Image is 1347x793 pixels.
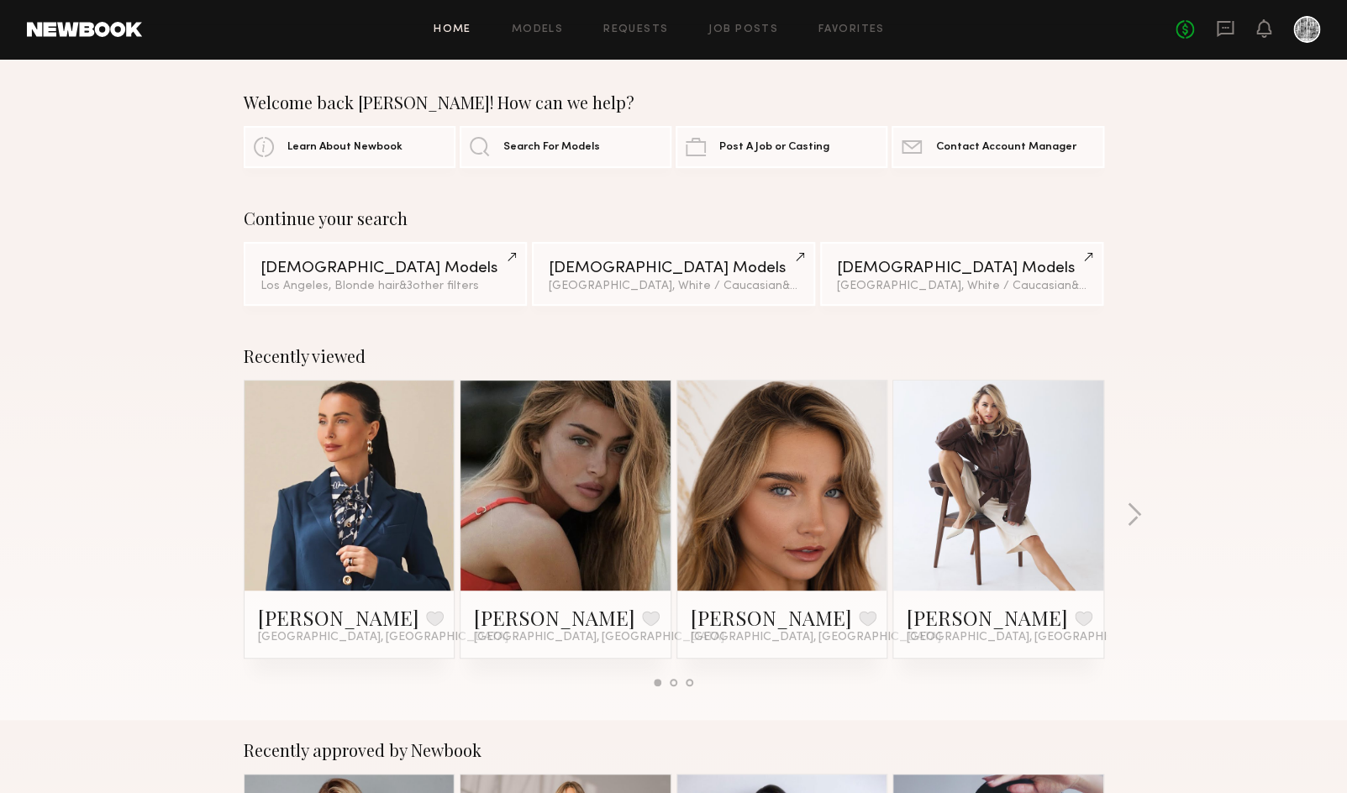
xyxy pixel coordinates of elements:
span: Search For Models [503,142,600,153]
a: [PERSON_NAME] [474,604,635,631]
a: [DEMOGRAPHIC_DATA] ModelsLos Angeles, Blonde hair&3other filters [244,242,527,306]
a: [DEMOGRAPHIC_DATA] Models[GEOGRAPHIC_DATA], White / Caucasian&2other filters [532,242,815,306]
div: [DEMOGRAPHIC_DATA] Models [549,260,798,276]
a: Favorites [818,24,885,35]
span: Post A Job or Casting [719,142,829,153]
a: Job Posts [708,24,778,35]
a: Models [512,24,563,35]
span: [GEOGRAPHIC_DATA], [GEOGRAPHIC_DATA] [907,631,1157,644]
a: [PERSON_NAME] [907,604,1068,631]
span: Contact Account Manager [935,142,1076,153]
div: Welcome back [PERSON_NAME]! How can we help? [244,92,1104,113]
a: Requests [603,24,668,35]
a: [PERSON_NAME] [691,604,852,631]
span: [GEOGRAPHIC_DATA], [GEOGRAPHIC_DATA] [258,631,508,644]
div: [GEOGRAPHIC_DATA], White / Caucasian [837,281,1087,292]
a: [PERSON_NAME] [258,604,419,631]
span: & 3 other filter s [399,281,479,291]
div: Recently viewed [244,346,1104,366]
a: Contact Account Manager [892,126,1103,168]
span: [GEOGRAPHIC_DATA], [GEOGRAPHIC_DATA] [691,631,941,644]
div: Los Angeles, Blonde hair [260,281,510,292]
span: Learn About Newbook [287,142,403,153]
div: [GEOGRAPHIC_DATA], White / Caucasian [549,281,798,292]
div: [DEMOGRAPHIC_DATA] Models [837,260,1087,276]
a: [DEMOGRAPHIC_DATA] Models[GEOGRAPHIC_DATA], White / Caucasian&2other filters [820,242,1103,306]
a: Learn About Newbook [244,126,455,168]
span: [GEOGRAPHIC_DATA], [GEOGRAPHIC_DATA] [474,631,724,644]
div: Recently approved by Newbook [244,740,1104,760]
a: Search For Models [460,126,671,168]
div: [DEMOGRAPHIC_DATA] Models [260,260,510,276]
div: Continue your search [244,208,1104,228]
span: & 2 other filter s [1071,281,1151,291]
a: Post A Job or Casting [676,126,887,168]
span: & 2 other filter s [782,281,863,291]
a: Home [434,24,471,35]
